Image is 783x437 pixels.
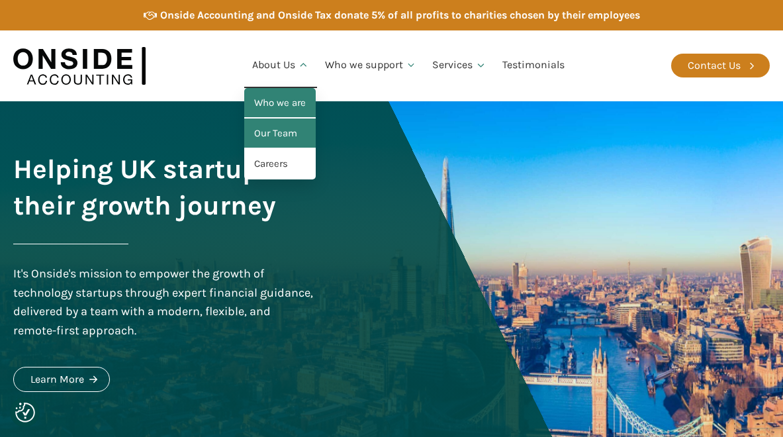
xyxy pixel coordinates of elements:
[688,57,741,74] div: Contact Us
[13,40,146,91] img: Onside Accounting
[15,403,35,422] img: Revisit consent button
[13,264,316,340] div: It's Onside's mission to empower the growth of technology startups through expert financial guida...
[317,43,425,88] a: Who we support
[15,403,35,422] button: Consent Preferences
[244,149,316,179] a: Careers
[424,43,494,88] a: Services
[244,88,316,119] a: Who we are
[244,43,317,88] a: About Us
[13,151,316,224] h1: Helping UK startups on their growth journey
[494,43,573,88] a: Testimonials
[13,367,110,392] a: Learn More
[671,54,770,77] a: Contact Us
[244,119,316,149] a: Our Team
[30,371,84,388] div: Learn More
[160,7,640,24] div: Onside Accounting and Onside Tax donate 5% of all profits to charities chosen by their employees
